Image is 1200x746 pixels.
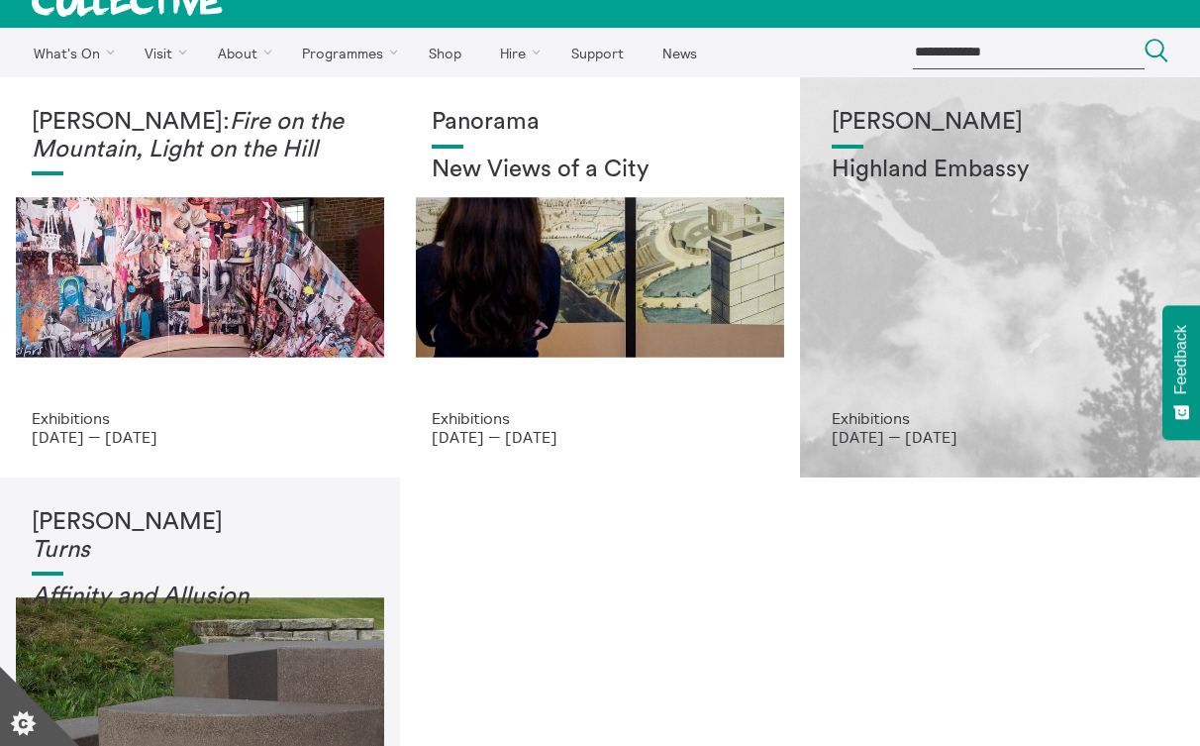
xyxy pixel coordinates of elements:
[32,409,368,427] p: Exhibitions
[800,77,1200,478] a: Solar wheels 17 [PERSON_NAME] Highland Embassy Exhibitions [DATE] — [DATE]
[1172,325,1190,394] span: Feedback
[222,585,249,608] em: on
[832,428,1168,446] p: [DATE] — [DATE]
[832,109,1168,137] h1: [PERSON_NAME]
[32,428,368,446] p: [DATE] — [DATE]
[32,109,368,163] h1: [PERSON_NAME]:
[432,109,768,137] h1: Panorama
[432,409,768,427] p: Exhibitions
[1162,305,1200,440] button: Feedback - Show survey
[32,509,368,564] h1: [PERSON_NAME]
[832,157,1168,184] h2: Highland Embassy
[285,28,408,77] a: Programmes
[128,28,197,77] a: Visit
[400,77,800,478] a: Collective Panorama June 2025 small file 8 Panorama New Views of a City Exhibitions [DATE] — [DATE]
[832,409,1168,427] p: Exhibitions
[32,538,90,562] em: Turns
[645,28,714,77] a: News
[32,585,222,608] em: Affinity and Allusi
[411,28,478,77] a: Shop
[483,28,550,77] a: Hire
[432,157,768,184] h2: New Views of a City
[432,428,768,446] p: [DATE] — [DATE]
[553,28,641,77] a: Support
[200,28,281,77] a: About
[16,28,124,77] a: What's On
[32,110,344,161] em: Fire on the Mountain, Light on the Hill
